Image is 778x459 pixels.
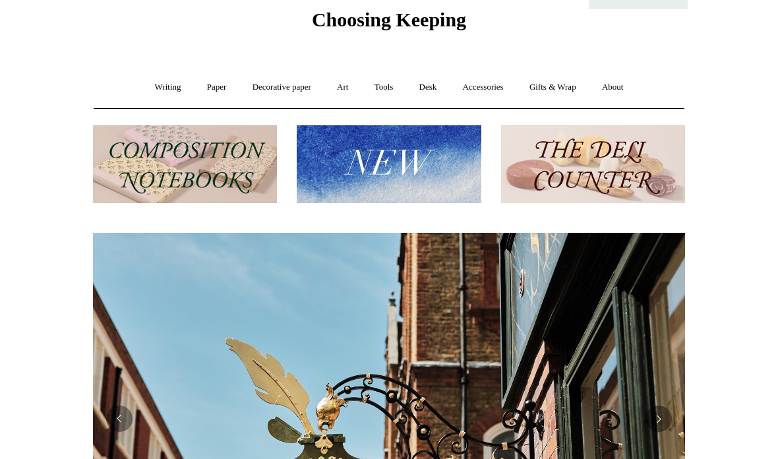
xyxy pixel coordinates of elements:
[312,9,466,30] span: Choosing Keeping
[407,70,449,105] a: Desk
[297,125,481,204] img: New.jpg__PID:f73bdf93-380a-4a35-bcfe-7823039498e1
[645,406,672,432] button: Next
[195,70,239,105] a: Paper
[451,70,516,105] a: Accessories
[143,70,193,105] a: Writing
[590,70,636,105] a: About
[93,125,277,204] img: 202302 Composition ledgers.jpg__PID:69722ee6-fa44-49dd-a067-31375e5d54ec
[501,125,685,204] img: The Deli Counter
[106,406,133,432] button: Previous
[312,19,466,28] a: Choosing Keeping
[518,70,588,105] a: Gifts & Wrap
[363,70,405,105] a: Tools
[241,70,323,105] a: Decorative paper
[325,70,360,105] a: Art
